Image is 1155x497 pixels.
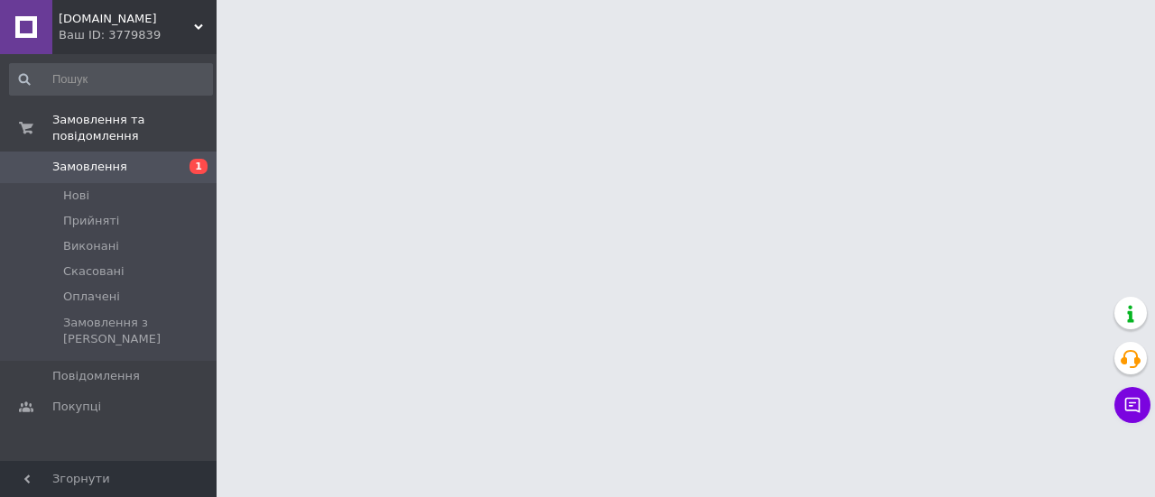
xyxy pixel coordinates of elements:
span: 1 [189,159,208,174]
span: Нові [63,188,89,204]
input: Пошук [9,63,213,96]
span: Скасовані [63,263,125,280]
span: Замовлення з [PERSON_NAME] [63,315,211,347]
span: Повідомлення [52,368,140,384]
span: Замовлення та повідомлення [52,112,217,144]
button: Чат з покупцем [1114,387,1150,423]
div: Ваш ID: 3779839 [59,27,217,43]
span: Замовлення [52,159,127,175]
span: Покупці [52,399,101,415]
span: Прийняті [63,213,119,229]
span: Виконані [63,238,119,254]
span: UA3D.Pro [59,11,194,27]
span: Оплачені [63,289,120,305]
